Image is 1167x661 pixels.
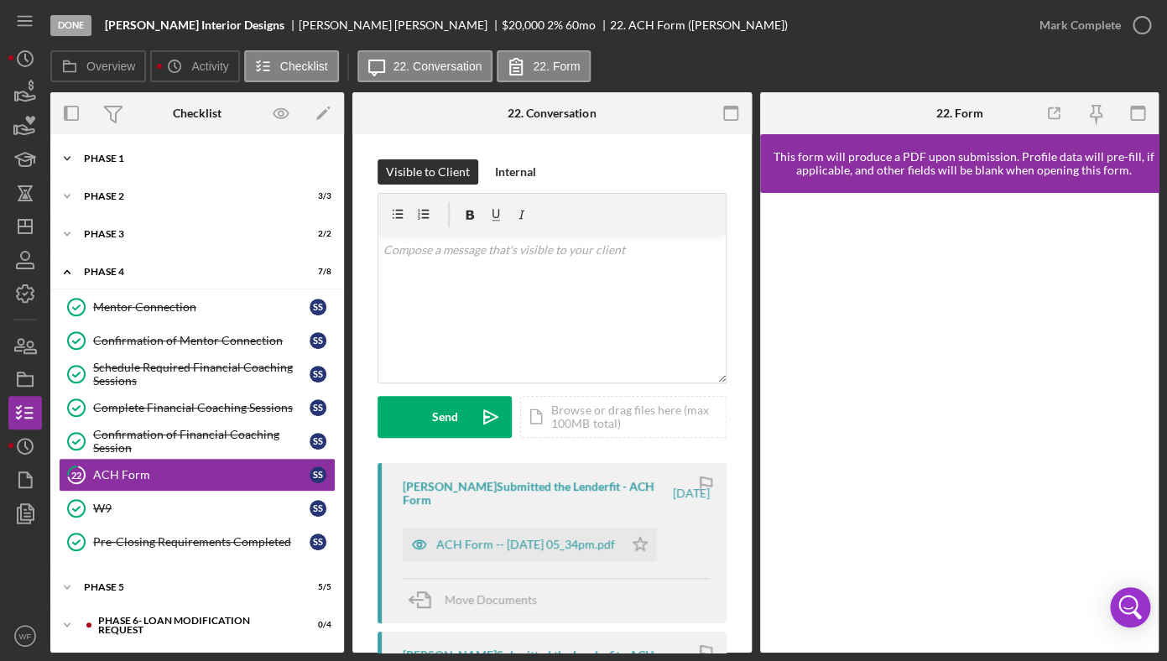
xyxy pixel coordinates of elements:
[59,525,336,559] a: Pre-Closing Requirements CompletedSS
[777,210,1144,636] iframe: Lenderfit form
[547,18,563,32] div: 2 %
[84,229,289,239] div: Phase 3
[84,267,289,277] div: Phase 4
[301,620,331,630] div: 0 / 4
[93,361,310,388] div: Schedule Required Financial Coaching Sessions
[310,500,326,517] div: S S
[191,60,228,73] label: Activity
[487,159,544,185] button: Internal
[436,538,615,551] div: ACH Form -- [DATE] 05_34pm.pdf
[280,60,328,73] label: Checklist
[299,18,502,32] div: [PERSON_NAME] [PERSON_NAME]
[1039,8,1121,42] div: Mark Complete
[403,480,670,507] div: [PERSON_NAME] Submitted the Lenderfit - ACH Form
[71,469,81,480] tspan: 22
[93,428,310,455] div: Confirmation of Financial Coaching Session
[84,582,289,592] div: Phase 5
[301,267,331,277] div: 7 / 8
[378,396,512,438] button: Send
[508,107,596,120] div: 22. Conversation
[244,50,339,82] button: Checklist
[502,18,544,32] div: $20,000
[393,60,482,73] label: 22. Conversation
[445,592,537,606] span: Move Documents
[84,191,289,201] div: Phase 2
[673,487,710,500] time: 2023-08-21 21:34
[310,433,326,450] div: S S
[150,50,239,82] button: Activity
[357,50,493,82] button: 22. Conversation
[93,535,310,549] div: Pre-Closing Requirements Completed
[93,401,310,414] div: Complete Financial Coaching Sessions
[59,324,336,357] a: Confirmation of Mentor ConnectionSS
[59,424,336,458] a: Confirmation of Financial Coaching SessionSS
[59,458,336,492] a: 22ACH FormSS
[403,579,554,621] button: Move Documents
[50,15,91,36] div: Done
[93,300,310,314] div: Mentor Connection
[93,502,310,515] div: W9
[610,18,788,32] div: 22. ACH Form ([PERSON_NAME])
[86,60,135,73] label: Overview
[310,299,326,315] div: S S
[301,582,331,592] div: 5 / 5
[19,632,32,641] text: WF
[565,18,596,32] div: 60 mo
[59,290,336,324] a: Mentor ConnectionSS
[768,150,1159,177] div: This form will produce a PDF upon submission. Profile data will pre-fill, if applicable, and othe...
[105,18,284,32] b: [PERSON_NAME] Interior Designs
[310,533,326,550] div: S S
[173,107,221,120] div: Checklist
[432,396,458,438] div: Send
[310,366,326,383] div: S S
[403,528,657,561] button: ACH Form -- [DATE] 05_34pm.pdf
[310,399,326,416] div: S S
[93,334,310,347] div: Confirmation of Mentor Connection
[378,159,478,185] button: Visible to Client
[310,466,326,483] div: S S
[495,159,536,185] div: Internal
[59,391,336,424] a: Complete Financial Coaching SessionsSS
[310,332,326,349] div: S S
[84,154,323,164] div: Phase 1
[301,191,331,201] div: 3 / 3
[497,50,591,82] button: 22. Form
[59,492,336,525] a: W9SS
[8,619,42,653] button: WF
[1110,587,1150,627] div: Open Intercom Messenger
[59,357,336,391] a: Schedule Required Financial Coaching SessionsSS
[386,159,470,185] div: Visible to Client
[533,60,580,73] label: 22. Form
[1023,8,1159,42] button: Mark Complete
[50,50,146,82] button: Overview
[935,107,982,120] div: 22. Form
[301,229,331,239] div: 2 / 2
[93,468,310,481] div: ACH Form
[98,616,289,635] div: Phase 6- Loan Modification Request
